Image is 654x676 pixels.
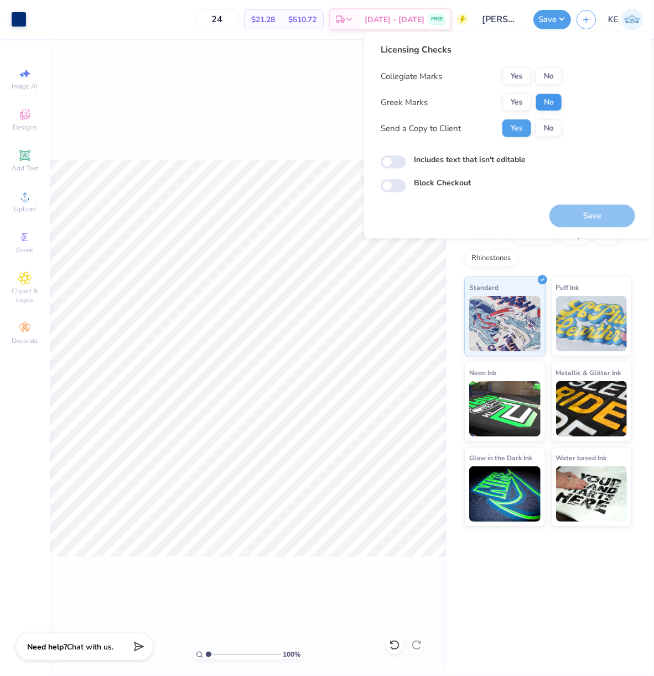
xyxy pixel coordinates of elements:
[414,177,471,189] label: Block Checkout
[381,70,442,83] div: Collegiate Marks
[464,250,518,267] div: Rhinestones
[251,14,275,25] span: $21.28
[469,367,496,378] span: Neon Ink
[365,14,424,25] span: [DATE] - [DATE]
[502,93,531,111] button: Yes
[502,119,531,137] button: Yes
[283,649,301,659] span: 100 %
[469,466,541,522] img: Glow in the Dark Ink
[469,282,499,293] span: Standard
[556,381,627,436] img: Metallic & Glitter Ink
[536,67,562,85] button: No
[381,96,428,109] div: Greek Marks
[556,367,621,378] span: Metallic & Glitter Ink
[469,296,541,351] img: Standard
[67,642,113,652] span: Chat with us.
[556,466,627,522] img: Water based Ink
[533,10,571,29] button: Save
[536,119,562,137] button: No
[14,205,36,214] span: Upload
[502,67,531,85] button: Yes
[536,93,562,111] button: No
[469,381,541,436] img: Neon Ink
[556,282,579,293] span: Puff Ink
[469,452,532,464] span: Glow in the Dark Ink
[556,296,627,351] img: Puff Ink
[17,246,34,254] span: Greek
[431,15,443,23] span: FREE
[621,9,643,30] img: Kent Everic Delos Santos
[12,82,38,91] span: Image AI
[288,14,316,25] span: $510.72
[195,9,238,29] input: – –
[12,164,38,173] span: Add Text
[608,13,619,26] span: KE
[381,122,461,135] div: Send a Copy to Client
[414,154,526,165] label: Includes text that isn't editable
[381,43,562,56] div: Licensing Checks
[6,287,44,304] span: Clipart & logos
[13,123,37,132] span: Designs
[27,642,67,652] strong: Need help?
[608,9,643,30] a: KE
[556,452,607,464] span: Water based Ink
[474,8,528,30] input: Untitled Design
[12,336,38,345] span: Decorate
